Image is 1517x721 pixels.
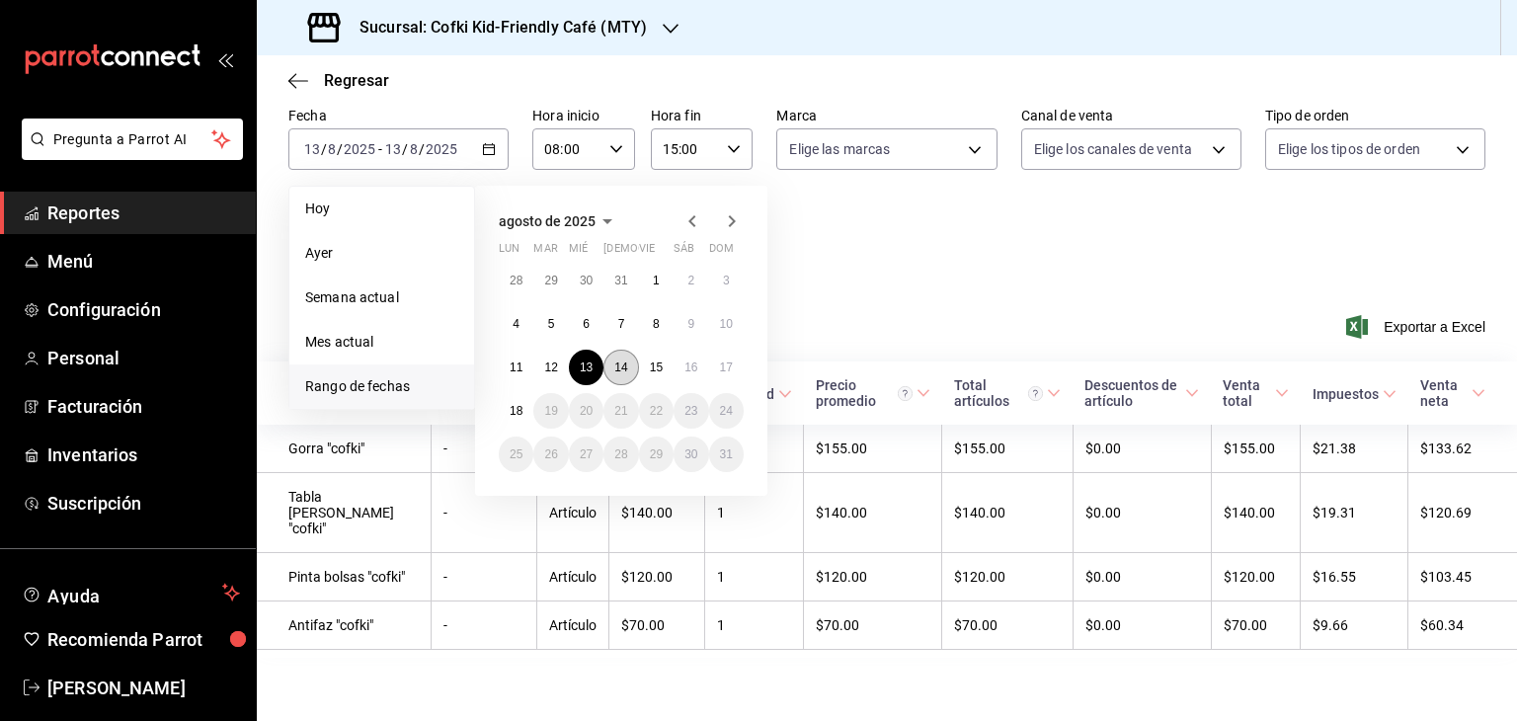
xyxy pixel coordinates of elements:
div: Venta total [1223,377,1271,409]
span: Pregunta a Parrot AI [53,129,212,150]
span: Hoy [305,199,458,219]
td: Pinta bolsas "cofki" [257,553,432,601]
abbr: 30 de agosto de 2025 [684,447,697,461]
td: $120.00 [1211,553,1301,601]
button: 31 de julio de 2025 [603,263,638,298]
td: - [432,425,537,473]
td: $140.00 [942,473,1074,553]
span: Descuentos de artículo [1084,377,1199,409]
span: Mes actual [305,332,458,353]
abbr: 24 de agosto de 2025 [720,404,733,418]
span: Elige los canales de venta [1034,139,1192,159]
abbr: jueves [603,242,720,263]
button: 30 de julio de 2025 [569,263,603,298]
button: Pregunta a Parrot AI [22,119,243,160]
td: $140.00 [804,473,942,553]
abbr: 19 de agosto de 2025 [544,404,557,418]
abbr: 10 de agosto de 2025 [720,317,733,331]
abbr: miércoles [569,242,588,263]
button: 4 de agosto de 2025 [499,306,533,342]
td: $9.66 [1301,601,1408,650]
td: $16.55 [1301,553,1408,601]
abbr: 7 de agosto de 2025 [618,317,625,331]
abbr: 17 de agosto de 2025 [720,360,733,374]
abbr: 8 de agosto de 2025 [653,317,660,331]
button: Exportar a Excel [1350,315,1485,339]
abbr: 26 de agosto de 2025 [544,447,557,461]
abbr: 22 de agosto de 2025 [650,404,663,418]
span: [PERSON_NAME] [47,675,240,701]
td: $70.00 [804,601,942,650]
td: $0.00 [1073,601,1211,650]
label: Marca [776,109,997,122]
button: 31 de agosto de 2025 [709,437,744,472]
td: $155.00 [1211,425,1301,473]
abbr: 29 de agosto de 2025 [650,447,663,461]
span: Semana actual [305,287,458,308]
input: -- [303,141,321,157]
button: 22 de agosto de 2025 [639,393,674,429]
button: 8 de agosto de 2025 [639,306,674,342]
svg: El total artículos considera cambios de precios en los artículos así como costos adicionales por ... [1028,386,1043,401]
span: Facturación [47,393,240,420]
h3: Sucursal: Cofki Kid-Friendly Café (MTY) [344,16,647,40]
span: / [321,141,327,157]
button: 26 de agosto de 2025 [533,437,568,472]
input: ---- [425,141,458,157]
div: Venta neta [1420,377,1468,409]
td: $70.00 [1211,601,1301,650]
abbr: 27 de agosto de 2025 [580,447,593,461]
abbr: 9 de agosto de 2025 [687,317,694,331]
button: open_drawer_menu [217,51,233,67]
abbr: 31 de julio de 2025 [614,274,627,287]
span: Impuestos [1313,386,1397,402]
abbr: 29 de julio de 2025 [544,274,557,287]
button: 2 de agosto de 2025 [674,263,708,298]
button: 21 de agosto de 2025 [603,393,638,429]
td: Artículo [537,601,609,650]
abbr: 6 de agosto de 2025 [583,317,590,331]
td: $0.00 [1073,425,1211,473]
button: 28 de agosto de 2025 [603,437,638,472]
span: Configuración [47,296,240,323]
td: $70.00 [609,601,705,650]
abbr: 23 de agosto de 2025 [684,404,697,418]
span: Ayer [305,243,458,264]
td: $120.00 [942,553,1074,601]
abbr: 16 de agosto de 2025 [684,360,697,374]
button: 1 de agosto de 2025 [639,263,674,298]
button: 6 de agosto de 2025 [569,306,603,342]
button: 29 de julio de 2025 [533,263,568,298]
span: - [378,141,382,157]
label: Hora inicio [532,109,635,122]
td: 1 [705,473,804,553]
span: Venta total [1223,377,1289,409]
td: - [432,473,537,553]
input: -- [327,141,337,157]
td: $19.31 [1301,473,1408,553]
abbr: 31 de agosto de 2025 [720,447,733,461]
span: Regresar [324,71,389,90]
abbr: 5 de agosto de 2025 [548,317,555,331]
span: Elige los tipos de orden [1278,139,1420,159]
button: 7 de agosto de 2025 [603,306,638,342]
span: Rango de fechas [305,376,458,397]
span: Ayuda [47,581,214,604]
button: 16 de agosto de 2025 [674,350,708,385]
button: Regresar [288,71,389,90]
button: 10 de agosto de 2025 [709,306,744,342]
abbr: 12 de agosto de 2025 [544,360,557,374]
abbr: 13 de agosto de 2025 [580,360,593,374]
abbr: 30 de julio de 2025 [580,274,593,287]
label: Canal de venta [1021,109,1241,122]
button: 28 de julio de 2025 [499,263,533,298]
span: Venta neta [1420,377,1485,409]
td: $133.62 [1408,425,1517,473]
abbr: 1 de agosto de 2025 [653,274,660,287]
abbr: 20 de agosto de 2025 [580,404,593,418]
td: Gorra "cofki" [257,425,432,473]
td: $140.00 [1211,473,1301,553]
span: Menú [47,248,240,275]
div: Impuestos [1313,386,1379,402]
button: agosto de 2025 [499,209,619,233]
